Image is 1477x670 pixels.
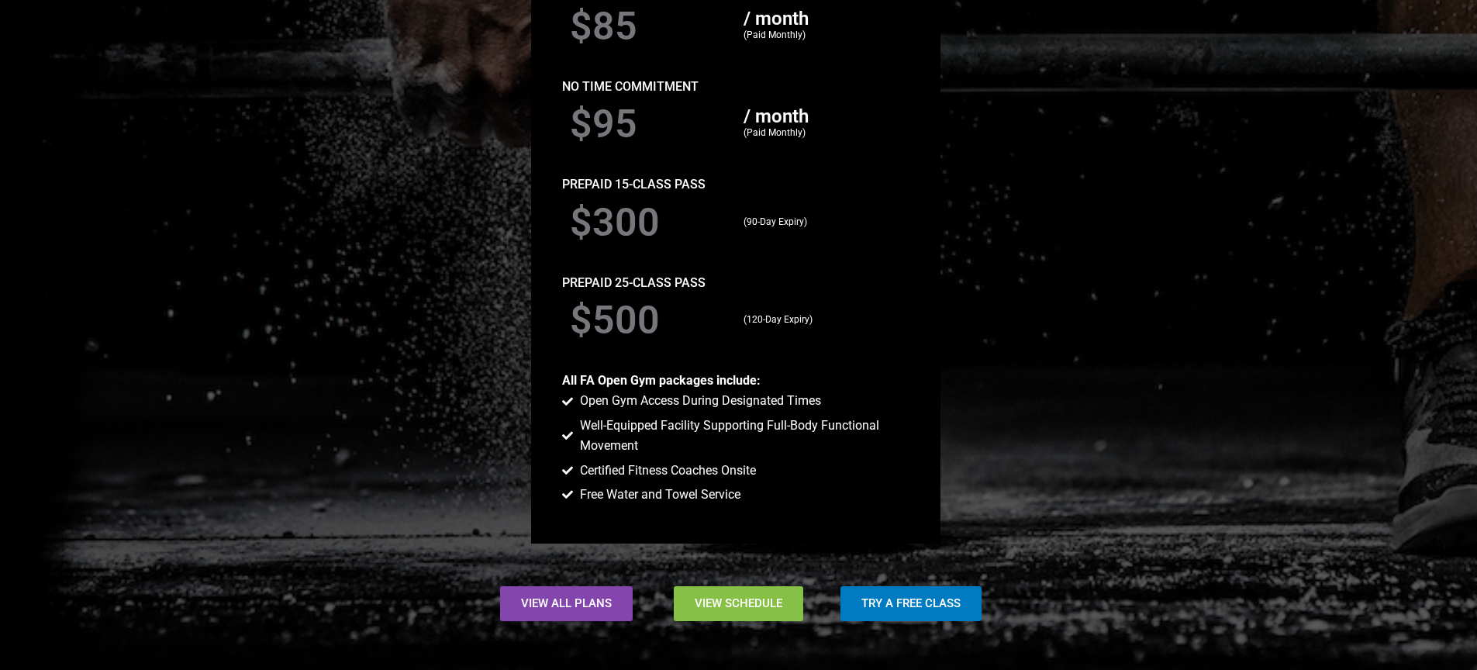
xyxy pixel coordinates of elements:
p: (120-Day Expiry) [744,313,902,328]
b: All FA Open Gym packages include: [562,373,761,388]
h5: / month [744,107,902,126]
a: Try a Free Class [840,586,982,621]
h3: $300 [570,203,728,242]
h5: / month [744,9,902,28]
p: Prepaid 15-Class Pass [562,174,909,195]
h3: $500 [570,301,728,340]
span: Try a Free Class [861,598,961,610]
span: View All Plans [521,598,612,610]
p: Prepaid 25-Class Pass [562,273,909,293]
span: Well-Equipped Facility Supporting Full-Body Functional Movement [576,416,909,457]
span: Certified Fitness Coaches Onsite [576,461,756,481]
a: View All Plans [500,586,633,621]
h3: $95 [570,105,728,143]
h3: $85 [570,7,728,46]
p: (Paid Monthly) [744,126,902,141]
a: View Schedule [674,586,803,621]
span: View Schedule [695,598,782,610]
p: No Time Commitment [562,77,909,97]
p: (Paid Monthly) [744,28,902,43]
span: Open Gym Access During Designated Times [576,391,821,411]
span: Free Water and Towel Service [576,485,740,505]
p: (90-Day Expiry) [744,215,902,230]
